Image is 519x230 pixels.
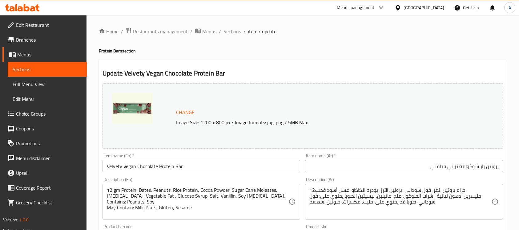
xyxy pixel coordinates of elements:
[219,28,221,35] li: /
[2,47,87,62] a: Menus
[3,216,18,224] span: Version:
[8,77,87,92] a: Full Menu View
[2,106,87,121] a: Choice Groups
[112,93,153,124] img: mmw_637950436059590151
[2,151,87,166] a: Menu disclaimer
[99,28,119,35] a: Home
[16,21,82,29] span: Edit Restaurant
[404,4,444,11] div: [GEOGRAPHIC_DATA]
[174,106,197,119] button: Change
[126,27,188,35] a: Restaurants management
[337,4,375,11] div: Menu-management
[121,28,123,35] li: /
[309,187,491,216] textarea: 12جرام بروتين ،تمر، فول سوداني، بروتين الأرز، بودره الكاكاو، عسل أسود قصب، جليسرين، دهون نباتية ،...
[243,28,246,35] li: /
[2,121,87,136] a: Coupons
[2,32,87,47] a: Branches
[19,216,29,224] span: 1.0.0
[174,119,460,126] p: Image Size: 1200 x 800 px / Image formats: jpg, png / 5MB Max.
[99,48,507,54] h4: Protein Bars section
[99,27,507,35] nav: breadcrumb
[16,125,82,132] span: Coupons
[13,66,82,73] span: Sections
[176,108,195,117] span: Change
[2,195,87,210] a: Grocery Checklist
[509,4,511,11] span: A
[133,28,188,35] span: Restaurants management
[13,80,82,88] span: Full Menu View
[8,62,87,77] a: Sections
[16,154,82,162] span: Menu disclaimer
[16,184,82,191] span: Coverage Report
[2,166,87,180] a: Upsell
[103,69,503,78] h2: Update Velvety Vegan Chocolate Protein Bar
[16,140,82,147] span: Promotions
[248,28,276,35] span: item / update
[223,28,241,35] a: Sections
[107,187,288,216] textarea: 12 gm Protein, Dates, Peanuts, Rice Protein, Cocoa Powder, Sugar Cane Molasses, [MEDICAL_DATA], V...
[202,28,216,35] span: Menus
[16,110,82,117] span: Choice Groups
[17,51,82,58] span: Menus
[2,18,87,32] a: Edit Restaurant
[16,169,82,177] span: Upsell
[2,180,87,195] a: Coverage Report
[103,160,300,172] input: Enter name En
[13,95,82,103] span: Edit Menu
[195,27,216,35] a: Menus
[16,36,82,43] span: Branches
[8,92,87,106] a: Edit Menu
[305,160,503,172] input: Enter name Ar
[2,136,87,151] a: Promotions
[190,28,192,35] li: /
[16,199,82,206] span: Grocery Checklist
